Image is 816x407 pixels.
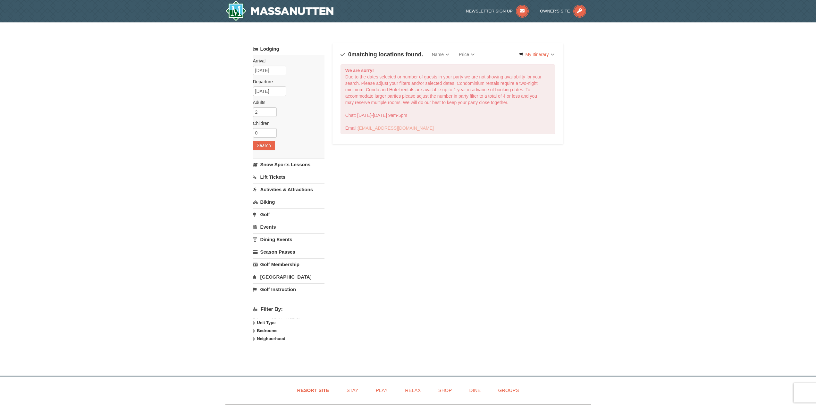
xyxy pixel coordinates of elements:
[289,383,337,397] a: Resort Site
[257,320,275,325] strong: Unit Type
[253,208,324,220] a: Golf
[253,221,324,233] a: Events
[253,196,324,208] a: Biking
[253,318,300,322] strong: Price per Night: (USD $)
[339,383,366,397] a: Stay
[430,383,460,397] a: Shop
[540,9,586,13] a: Owner's Site
[358,126,434,131] a: [EMAIL_ADDRESS][DOMAIN_NAME]
[257,336,285,341] strong: Neighborhood
[461,383,489,397] a: Dine
[257,328,277,333] strong: Bedrooms
[253,246,324,258] a: Season Passes
[253,159,324,170] a: Snow Sports Lessons
[225,1,334,21] a: Massanutten Resort
[253,183,324,195] a: Activities & Attractions
[253,271,324,283] a: [GEOGRAPHIC_DATA]
[397,383,429,397] a: Relax
[253,258,324,270] a: Golf Membership
[454,48,479,61] a: Price
[466,9,529,13] a: Newsletter Sign Up
[253,171,324,183] a: Lift Tickets
[253,233,324,245] a: Dining Events
[253,78,320,85] label: Departure
[253,58,320,64] label: Arrival
[225,1,334,21] img: Massanutten Resort Logo
[341,64,555,134] div: Due to the dates selected or number of guests in your party we are not showing availability for y...
[540,9,570,13] span: Owner's Site
[345,68,374,73] strong: We are sorry!
[466,9,513,13] span: Newsletter Sign Up
[253,283,324,295] a: Golf Instruction
[253,43,324,55] a: Lodging
[253,99,320,106] label: Adults
[253,120,320,126] label: Children
[368,383,396,397] a: Play
[515,50,558,59] a: My Itinerary
[427,48,454,61] a: Name
[490,383,527,397] a: Groups
[253,141,275,150] button: Search
[253,306,324,312] h4: Filter By:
